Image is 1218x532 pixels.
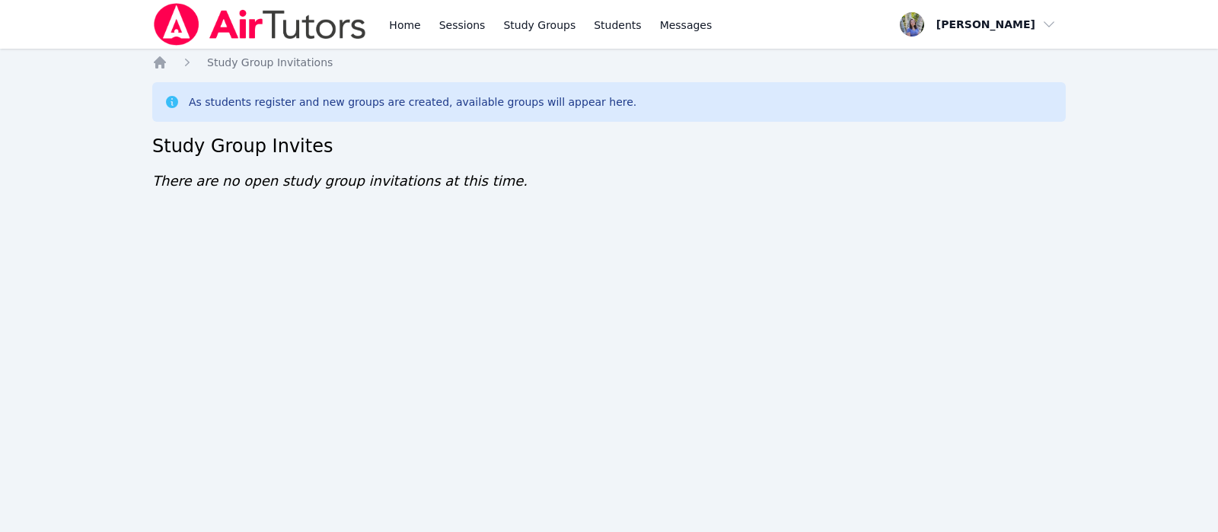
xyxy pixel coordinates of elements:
[152,3,368,46] img: Air Tutors
[660,18,713,33] span: Messages
[189,94,636,110] div: As students register and new groups are created, available groups will appear here.
[207,55,333,70] a: Study Group Invitations
[152,173,528,189] span: There are no open study group invitations at this time.
[207,56,333,68] span: Study Group Invitations
[152,134,1066,158] h2: Study Group Invites
[152,55,1066,70] nav: Breadcrumb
